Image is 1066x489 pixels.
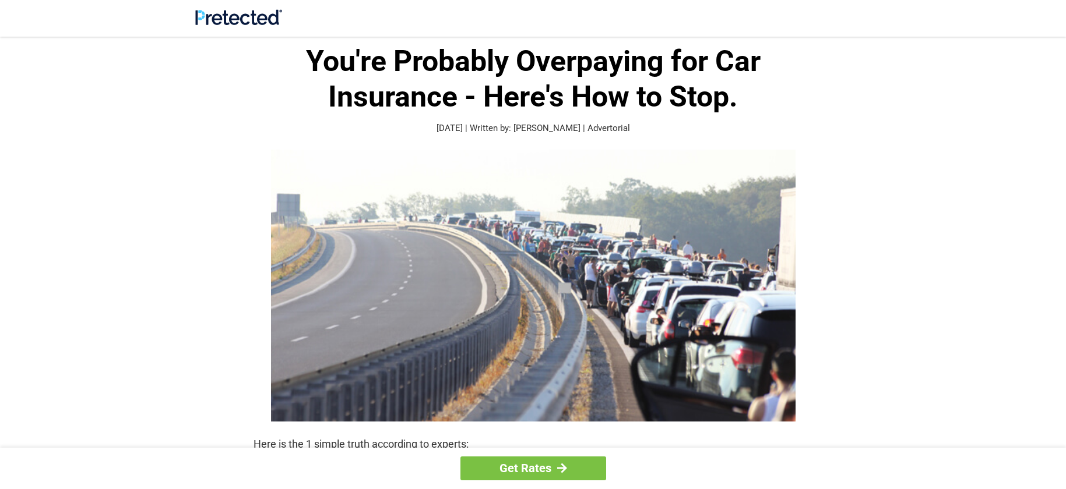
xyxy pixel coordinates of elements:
h1: You're Probably Overpaying for Car Insurance - Here's How to Stop. [254,44,813,115]
a: Get Rates [460,456,606,480]
p: [DATE] | Written by: [PERSON_NAME] | Advertorial [254,122,813,135]
p: Here is the 1 simple truth according to experts: [254,436,813,452]
a: Site Logo [195,16,282,27]
img: Site Logo [195,9,282,25]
